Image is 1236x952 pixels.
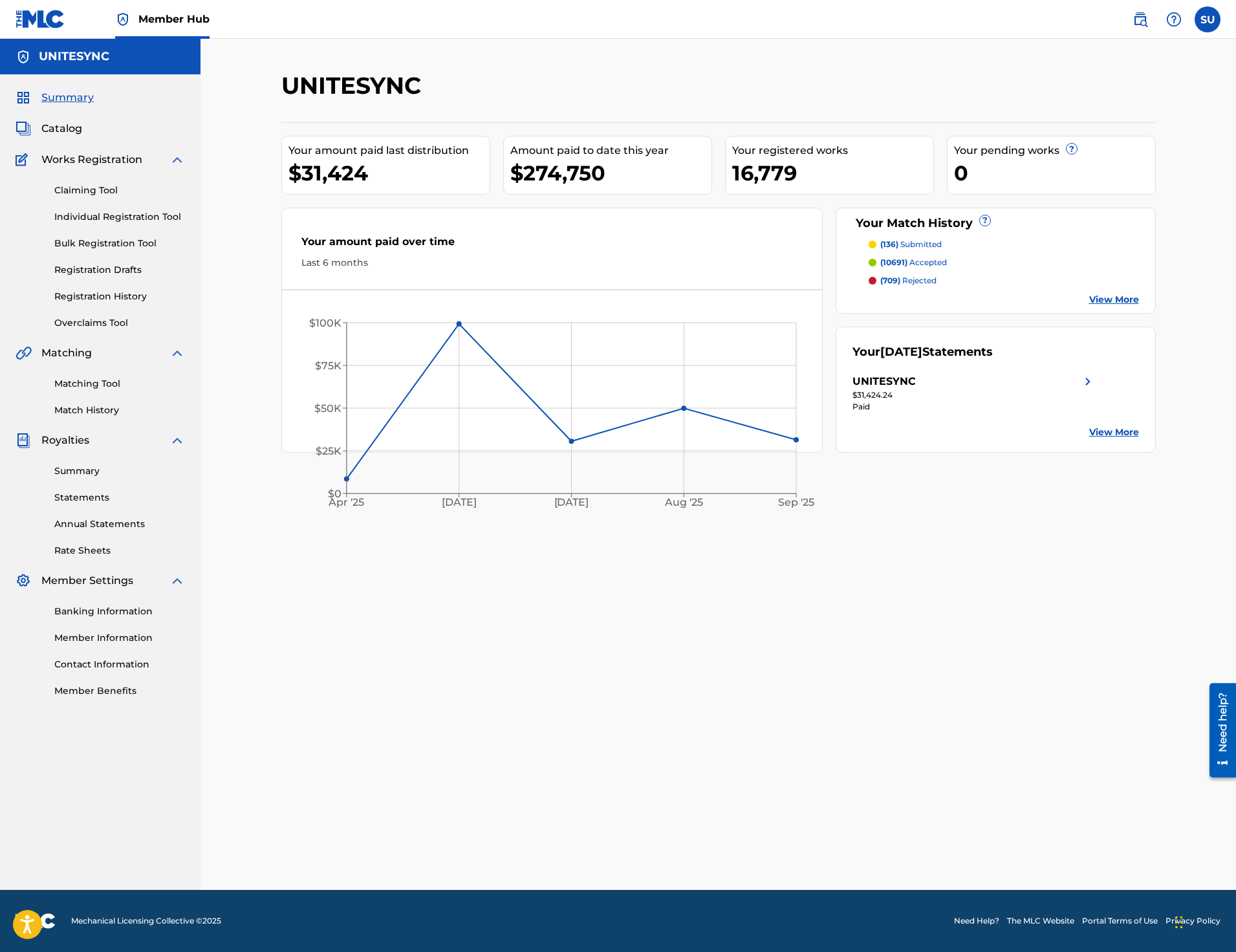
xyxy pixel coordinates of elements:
[1007,915,1074,927] a: The MLC Website
[1127,6,1153,32] a: Public Search
[554,497,589,509] tspan: [DATE]
[41,152,142,168] span: Works Registration
[16,913,56,929] img: logo
[169,573,185,589] img: expand
[54,491,185,504] a: Statements
[16,90,31,105] img: Summary
[1175,903,1183,942] div: Přetáhnout
[71,915,221,927] span: Mechanical Licensing Collective © 2025
[1133,12,1148,27] img: search
[880,257,947,268] p: accepted
[880,257,907,267] span: (10691)
[54,605,185,618] a: Banking Information
[880,276,900,285] span: (709)
[138,12,210,27] span: Member Hub
[1067,144,1077,154] span: ?
[314,402,342,415] tspan: $50K
[980,215,990,226] span: ?
[54,290,185,303] a: Registration History
[852,343,993,361] div: Your Statements
[880,345,922,359] span: [DATE]
[852,215,1139,232] div: Your Match History
[880,239,898,249] span: (136)
[1200,678,1236,782] iframe: Resource Center
[732,158,933,188] div: 16,779
[54,544,185,557] a: Rate Sheets
[852,401,1096,413] div: Paid
[169,152,185,168] img: expand
[54,263,185,277] a: Registration Drafts
[54,237,185,250] a: Bulk Registration Tool
[1171,890,1236,952] iframe: Chat Widget
[16,433,31,448] img: Royalties
[41,433,89,448] span: Royalties
[301,234,803,256] div: Your amount paid over time
[852,374,916,389] div: UNITESYNC
[954,158,1155,188] div: 0
[16,90,94,105] a: SummarySummary
[316,445,342,457] tspan: $25K
[16,121,31,136] img: Catalog
[169,433,185,448] img: expand
[16,152,32,168] img: Works Registration
[16,573,31,589] img: Member Settings
[309,317,342,329] tspan: $100K
[54,184,185,197] a: Claiming Tool
[328,488,342,500] tspan: $0
[54,316,185,330] a: Overclaims Tool
[852,389,1096,401] div: $31,424.24
[954,143,1155,158] div: Your pending works
[115,12,131,27] img: Top Rightsholder
[869,257,1139,268] a: (10691) accepted
[281,71,428,100] h2: UNITESYNC
[16,49,31,65] img: Accounts
[41,90,94,105] span: Summary
[54,210,185,224] a: Individual Registration Tool
[1161,6,1187,32] div: Help
[732,143,933,158] div: Your registered works
[301,256,803,270] div: Last 6 months
[328,497,364,509] tspan: Apr '25
[16,345,32,361] img: Matching
[39,49,109,64] h5: UNITESYNC
[1089,293,1139,307] a: View More
[16,121,82,136] a: CatalogCatalog
[880,275,937,287] p: rejected
[869,275,1139,287] a: (709) rejected
[54,631,185,645] a: Member Information
[288,143,490,158] div: Your amount paid last distribution
[1080,374,1096,389] img: right chevron icon
[54,658,185,671] a: Contact Information
[880,239,942,250] p: submitted
[954,915,999,927] a: Need Help?
[1195,6,1220,32] div: User Menu
[510,143,711,158] div: Amount paid to date this year
[510,158,711,188] div: $274,750
[1089,426,1139,439] a: View More
[41,121,82,136] span: Catalog
[315,360,342,372] tspan: $75K
[54,404,185,417] a: Match History
[1166,915,1220,927] a: Privacy Policy
[869,239,1139,250] a: (136) submitted
[1082,915,1158,927] a: Portal Terms of Use
[1171,890,1236,952] div: Widget pro chat
[1166,12,1182,27] img: help
[852,374,1096,413] a: UNITESYNCright chevron icon$31,424.24Paid
[54,464,185,478] a: Summary
[664,497,703,509] tspan: Aug '25
[778,497,814,509] tspan: Sep '25
[16,10,65,28] img: MLC Logo
[288,158,490,188] div: $31,424
[442,497,477,509] tspan: [DATE]
[169,345,185,361] img: expand
[41,573,133,589] span: Member Settings
[41,345,92,361] span: Matching
[54,684,185,698] a: Member Benefits
[54,517,185,531] a: Annual Statements
[54,377,185,391] a: Matching Tool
